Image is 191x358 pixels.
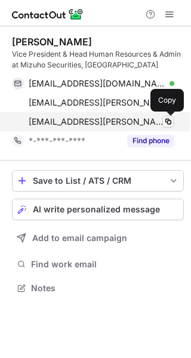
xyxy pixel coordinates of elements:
div: Save to List / ATS / CRM [33,176,163,186]
button: save-profile-one-click [12,170,184,192]
button: Notes [12,280,184,297]
span: Find work email [31,259,179,270]
span: Notes [31,283,179,294]
span: AI write personalized message [33,205,160,214]
span: Add to email campaign [32,233,127,243]
button: Add to email campaign [12,227,184,249]
span: [EMAIL_ADDRESS][PERSON_NAME][DOMAIN_NAME] [29,116,165,127]
button: Reveal Button [127,135,174,147]
div: Vice President & Head Human Resources & Admin at Mizuho Securities, [GEOGRAPHIC_DATA] [12,49,184,70]
div: [PERSON_NAME] [12,36,92,48]
button: Find work email [12,256,184,273]
span: [EMAIL_ADDRESS][DOMAIN_NAME] [29,78,165,89]
img: ContactOut v5.3.10 [12,7,84,21]
span: [EMAIL_ADDRESS][PERSON_NAME][DOMAIN_NAME] [29,97,165,108]
button: AI write personalized message [12,199,184,220]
